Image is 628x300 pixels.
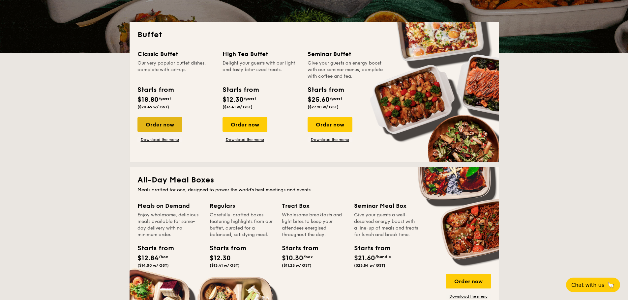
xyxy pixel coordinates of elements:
span: /bundle [375,255,391,259]
div: High Tea Buffet [223,49,300,59]
div: Our very popular buffet dishes, complete with set-up. [137,60,215,80]
div: Seminar Meal Box [354,201,418,210]
div: Starts from [210,243,239,253]
span: 🦙 [607,281,615,289]
span: $12.30 [210,254,231,262]
a: Download the menu [446,294,491,299]
span: /guest [330,96,342,101]
div: Wholesome breakfasts and light bites to keep your attendees energised throughout the day. [282,212,346,238]
span: Chat with us [571,282,604,288]
div: Meals on Demand [137,201,202,210]
span: $12.84 [137,254,159,262]
span: $18.80 [137,96,159,104]
span: /box [303,255,313,259]
span: ($27.90 w/ GST) [308,105,339,109]
div: Meals crafted for one, designed to power the world's best meetings and events. [137,187,491,193]
div: Regulars [210,201,274,210]
span: ($13.41 w/ GST) [210,263,240,268]
span: $10.30 [282,254,303,262]
a: Download the menu [308,137,352,142]
div: Give your guests a well-deserved energy boost with a line-up of meals and treats for lunch and br... [354,212,418,238]
div: Starts from [282,243,312,253]
a: Download the menu [223,137,267,142]
div: Delight your guests with our light and tasty bite-sized treats. [223,60,300,80]
div: Starts from [354,243,384,253]
div: Starts from [308,85,344,95]
div: Enjoy wholesome, delicious meals available for same-day delivery with no minimum order. [137,212,202,238]
span: $12.30 [223,96,244,104]
div: Order now [137,117,182,132]
span: ($23.54 w/ GST) [354,263,385,268]
h2: All-Day Meal Boxes [137,175,491,185]
div: Starts from [137,243,167,253]
span: ($13.41 w/ GST) [223,105,253,109]
a: Download the menu [137,137,182,142]
span: $21.60 [354,254,375,262]
span: ($20.49 w/ GST) [137,105,169,109]
button: Chat with us🦙 [566,278,620,292]
div: Classic Buffet [137,49,215,59]
div: Give your guests an energy boost with our seminar menus, complete with coffee and tea. [308,60,385,80]
div: Treat Box [282,201,346,210]
div: Order now [446,274,491,288]
div: Seminar Buffet [308,49,385,59]
span: /guest [159,96,171,101]
div: Starts from [223,85,258,95]
span: $25.60 [308,96,330,104]
div: Order now [308,117,352,132]
span: ($11.23 w/ GST) [282,263,312,268]
div: Order now [223,117,267,132]
span: /guest [244,96,256,101]
div: Starts from [137,85,173,95]
h2: Buffet [137,30,491,40]
span: /box [159,255,168,259]
span: ($14.00 w/ GST) [137,263,169,268]
div: Carefully-crafted boxes featuring highlights from our buffet, curated for a balanced, satisfying ... [210,212,274,238]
